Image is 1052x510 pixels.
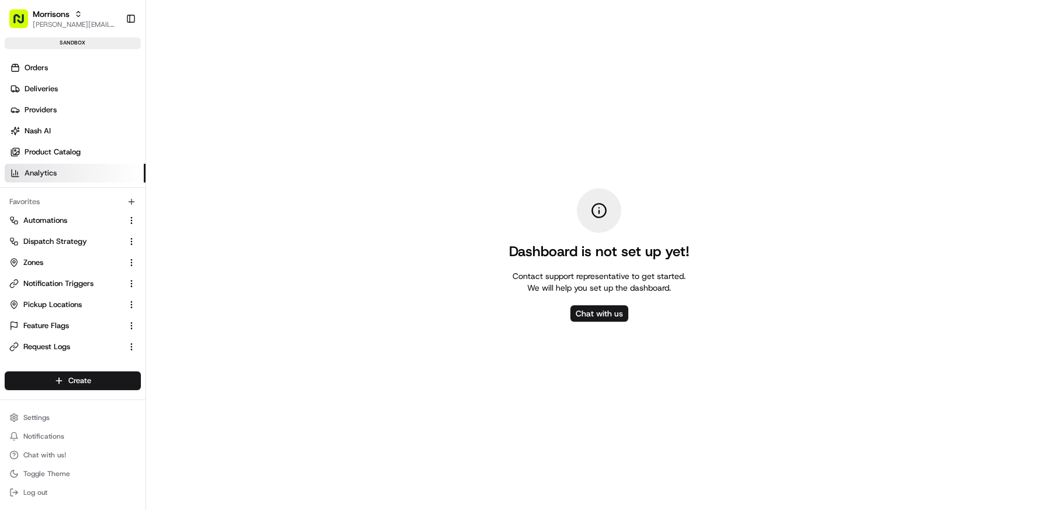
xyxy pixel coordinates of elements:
div: Contact support representative to get started. We will help you set up the dashboard. [513,270,686,294]
a: Pickup Locations [9,299,122,310]
span: Dispatch Strategy [23,236,87,247]
a: Providers [5,101,146,119]
span: Pylon [116,290,141,298]
button: [PERSON_NAME][EMAIL_ADDRESS][DOMAIN_NAME] [33,20,116,29]
a: Automations [9,215,122,226]
button: Chat with us [570,305,628,322]
span: Toggle Theme [23,469,70,478]
button: Log out [5,484,141,501]
p: Welcome 👋 [12,46,213,65]
button: Automations [5,211,141,230]
span: Pickup Locations [23,299,82,310]
span: • [97,181,101,190]
a: Orders [5,58,146,77]
button: Dispatch Strategy [5,232,141,251]
a: Product Catalog [5,143,146,161]
button: Notification Triggers [5,274,141,293]
span: [PERSON_NAME] [36,181,95,190]
a: Zones [9,257,122,268]
div: Start new chat [53,111,192,123]
img: 4037041995827_4c49e92c6e3ed2e3ec13_72.png [25,111,46,132]
button: Chat with us! [5,447,141,463]
a: Notification Triggers [9,278,122,289]
span: API Documentation [110,261,188,273]
img: Nash [12,11,35,35]
span: Knowledge Base [23,261,89,273]
span: Settings [23,413,50,422]
button: Request Logs [5,337,141,356]
span: Chat with us! [23,450,66,460]
span: Zones [23,257,43,268]
input: Clear [30,75,193,87]
button: Morrisons[PERSON_NAME][EMAIL_ADDRESS][DOMAIN_NAME] [5,5,121,33]
span: [DATE] [103,181,127,190]
img: 1736555255976-a54dd68f-1ca7-489b-9aae-adbdc363a1c4 [12,111,33,132]
a: Request Logs [9,342,122,352]
span: Product Catalog [25,147,81,157]
span: Automations [23,215,67,226]
span: Notifications [23,432,64,441]
span: Log out [23,488,47,497]
button: See all [181,149,213,163]
div: sandbox [5,37,141,49]
span: Nash AI [25,126,51,136]
a: 📗Knowledge Base [7,256,94,277]
span: Orders [25,63,48,73]
img: Tiffany Volk [12,170,30,188]
a: Analytics [5,164,146,182]
span: [DATE] [103,212,127,222]
button: Start new chat [199,115,213,129]
div: Favorites [5,192,141,211]
a: 💻API Documentation [94,256,192,277]
div: Past conversations [12,151,75,161]
span: Request Logs [23,342,70,352]
span: Create [68,375,91,386]
span: Providers [25,105,57,115]
span: Notification Triggers [23,278,94,289]
a: Deliveries [5,80,146,98]
button: Morrisons [33,8,70,20]
div: 💻 [99,262,108,271]
div: 📗 [12,262,21,271]
button: Pickup Locations [5,295,141,314]
button: Toggle Theme [5,466,141,482]
span: Feature Flags [23,321,69,331]
span: • [97,212,101,222]
img: Ami Wang [12,201,30,220]
button: Create [5,371,141,390]
a: Powered byPylon [82,289,141,298]
button: Settings [5,409,141,426]
h2: Dashboard is not set up yet! [509,242,690,261]
a: Dispatch Strategy [9,236,122,247]
a: Nash AI [5,122,146,140]
span: [PERSON_NAME] [36,212,95,222]
span: Analytics [25,168,57,178]
button: Zones [5,253,141,272]
a: Feature Flags [9,321,122,331]
button: Feature Flags [5,316,141,335]
span: Deliveries [25,84,58,94]
div: We're available if you need us! [53,123,161,132]
button: Notifications [5,428,141,444]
